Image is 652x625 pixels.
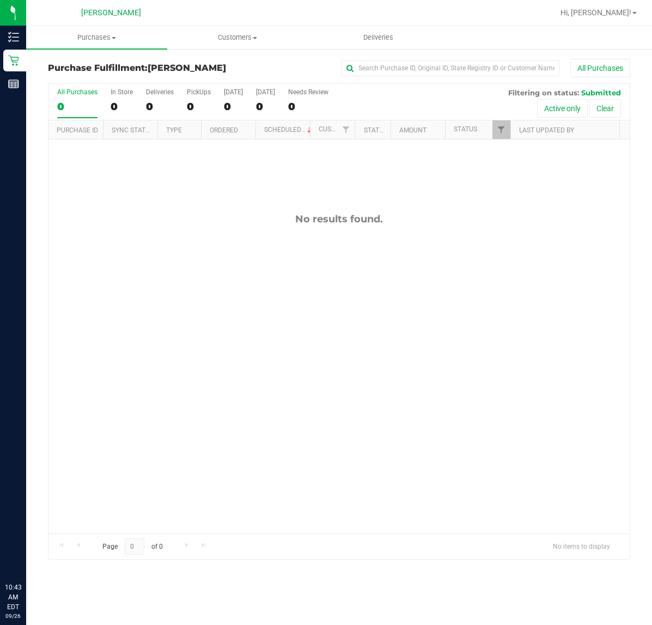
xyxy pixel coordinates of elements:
[492,120,510,139] a: Filter
[8,78,19,89] inline-svg: Reports
[8,55,19,66] inline-svg: Retail
[48,63,242,73] h3: Purchase Fulfillment:
[8,32,19,43] inline-svg: Inventory
[166,126,182,134] a: Type
[57,126,98,134] a: Purchase ID
[256,88,275,96] div: [DATE]
[111,88,133,96] div: In Store
[93,538,172,555] span: Page of 0
[364,126,421,134] a: State Registry ID
[519,126,574,134] a: Last Updated By
[319,125,352,133] a: Customer
[57,88,98,96] div: All Purchases
[224,100,243,113] div: 0
[146,88,174,96] div: Deliveries
[256,100,275,113] div: 0
[337,120,355,139] a: Filter
[544,538,619,555] span: No items to display
[148,63,226,73] span: [PERSON_NAME]
[11,538,44,571] iframe: Resource center
[210,126,238,134] a: Ordered
[48,213,630,225] div: No results found.
[111,100,133,113] div: 0
[5,612,21,620] p: 09/26
[570,59,630,77] button: All Purchases
[399,126,426,134] a: Amount
[146,100,174,113] div: 0
[26,26,167,49] a: Purchases
[57,100,98,113] div: 0
[81,8,141,17] span: [PERSON_NAME]
[288,88,328,96] div: Needs Review
[112,126,154,134] a: Sync Status
[288,100,328,113] div: 0
[342,60,559,76] input: Search Purchase ID, Original ID, State Registry ID or Customer Name...
[5,582,21,612] p: 10:43 AM EDT
[560,8,631,17] span: Hi, [PERSON_NAME]!
[187,88,211,96] div: PickUps
[454,125,477,133] a: Status
[264,126,314,134] a: Scheduled
[349,33,408,43] span: Deliveries
[581,88,621,97] span: Submitted
[537,99,588,118] button: Active only
[167,26,308,49] a: Customers
[168,33,308,43] span: Customers
[26,33,167,43] span: Purchases
[589,99,621,118] button: Clear
[224,88,243,96] div: [DATE]
[508,88,579,97] span: Filtering on status:
[187,100,211,113] div: 0
[308,26,449,49] a: Deliveries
